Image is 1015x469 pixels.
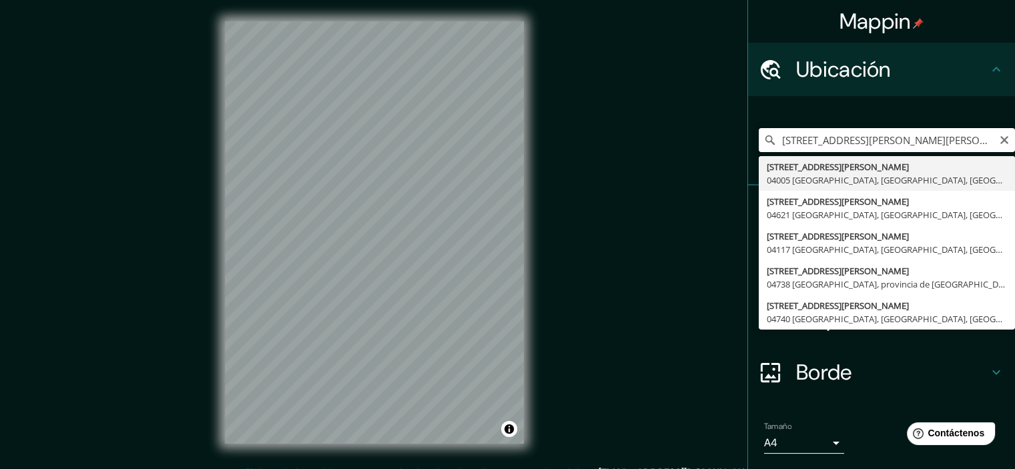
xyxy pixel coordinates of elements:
font: [STREET_ADDRESS][PERSON_NAME] [767,300,909,312]
font: Borde [796,358,852,386]
font: Ubicación [796,55,891,83]
div: Estilo [748,239,1015,292]
iframe: Lanzador de widgets de ayuda [896,417,1000,454]
div: Disposición [748,292,1015,346]
div: Ubicación [748,43,1015,96]
div: Borde [748,346,1015,399]
font: Mappin [839,7,911,35]
button: Activar o desactivar atribución [501,421,517,437]
img: pin-icon.png [913,18,924,29]
input: Elige tu ciudad o zona [759,128,1015,152]
font: [STREET_ADDRESS][PERSON_NAME] [767,161,909,173]
font: [STREET_ADDRESS][PERSON_NAME] [767,230,909,242]
font: [STREET_ADDRESS][PERSON_NAME] [767,195,909,207]
button: Claro [999,133,1010,145]
font: A4 [764,436,777,450]
div: Patas [748,185,1015,239]
div: A4 [764,432,844,454]
font: [STREET_ADDRESS][PERSON_NAME] [767,265,909,277]
canvas: Mapa [225,21,524,444]
font: Tamaño [764,421,791,432]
